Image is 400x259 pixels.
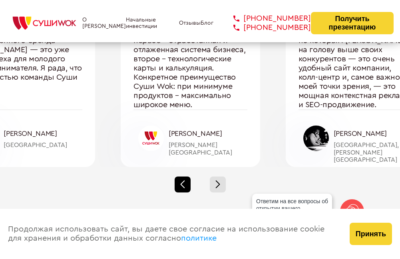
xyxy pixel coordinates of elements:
[221,23,311,32] a: [PHONE_NUMBER]
[201,20,213,26] a: Блог
[169,129,247,138] div: [PERSON_NAME]
[6,14,82,32] img: СУШИWOK
[221,14,311,23] a: [PHONE_NUMBER]
[311,12,394,34] button: Получить презентацию
[4,141,82,149] div: [GEOGRAPHIC_DATA]
[126,17,179,29] a: Начальные инвестиции
[252,194,332,223] div: Ответим на все вопросы об открытии вашего [PERSON_NAME]!
[82,17,126,29] a: О [PERSON_NAME]
[179,20,201,26] a: Отзывы
[350,223,392,245] button: Принять
[4,129,82,138] div: [PERSON_NAME]
[181,234,217,242] a: политике
[133,27,247,110] div: Преимущества франшизы: первое – отработанная и отлаженная система бизнеса, второе – технологическ...
[169,141,247,156] div: [PERSON_NAME][GEOGRAPHIC_DATA]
